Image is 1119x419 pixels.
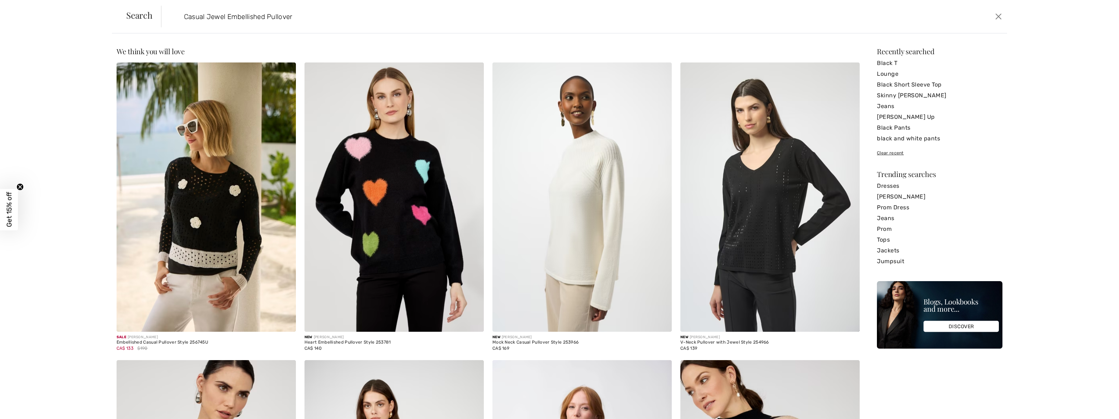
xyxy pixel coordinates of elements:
[117,335,126,339] span: Sale
[877,122,1002,133] a: Black Pants
[492,335,500,339] span: New
[16,5,30,11] span: Chat
[117,62,296,332] img: Embellished Casual Pullover Style 256745U. Black/White
[117,340,296,345] div: Embellished Casual Pullover Style 256745U
[877,112,1002,122] a: [PERSON_NAME] Up
[137,345,147,352] span: $190
[680,335,688,339] span: New
[877,191,1002,202] a: [PERSON_NAME]
[117,46,185,56] span: We think you will love
[877,281,1002,349] img: Blogs, Lookbooks and more...
[680,335,860,340] div: [PERSON_NAME]
[877,133,1002,144] a: black and white pants
[877,213,1002,224] a: Jeans
[877,90,1002,101] a: Skinny [PERSON_NAME]
[492,62,672,332] img: Mock Neck Casual Pullover Style 253966. Winter White
[877,181,1002,191] a: Dresses
[492,340,672,345] div: Mock Neck Casual Pullover Style 253966
[877,171,1002,178] div: Trending searches
[5,192,13,227] span: Get 15% off
[492,346,509,351] span: CA$ 169
[924,298,999,312] div: Blogs, Lookbooks and more...
[304,346,322,351] span: CA$ 140
[924,321,999,332] div: DISCOVER
[16,183,24,190] button: Close teaser
[680,62,860,332] img: V-Neck Pullover with Jewel Style 254966. Black
[680,346,697,351] span: CA$ 139
[117,335,296,340] div: [PERSON_NAME]
[680,340,860,345] div: V-Neck Pullover with Jewel Style 254966
[304,62,484,332] img: Heart Embellished Pullover Style 253781. Black
[877,150,1002,156] div: Clear recent
[877,58,1002,69] a: Black T
[304,335,312,339] span: New
[492,335,672,340] div: [PERSON_NAME]
[877,256,1002,267] a: Jumpsuit
[877,48,1002,55] div: Recently searched
[304,340,484,345] div: Heart Embellished Pullover Style 253781
[877,101,1002,112] a: Jeans
[117,346,133,351] span: CA$ 133
[877,79,1002,90] a: Black Short Sleeve Top
[179,6,789,27] input: TYPE TO SEARCH
[877,69,1002,79] a: Lounge
[877,245,1002,256] a: Jackets
[993,11,1004,22] button: Close
[877,202,1002,213] a: Prom Dress
[877,224,1002,234] a: Prom
[304,335,484,340] div: [PERSON_NAME]
[126,11,152,19] span: Search
[877,234,1002,245] a: Tops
